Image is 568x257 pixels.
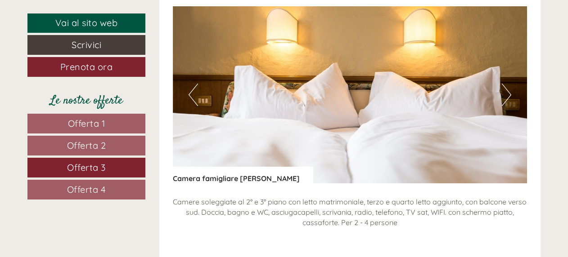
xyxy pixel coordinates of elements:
div: Hotel Weisses Lamm [14,26,142,33]
div: mercoledì [152,7,203,22]
small: 20:36 [14,44,142,50]
div: Le nostre offerte [27,93,145,109]
span: Offerta 2 [67,140,106,151]
span: Offerta 3 [67,162,106,173]
span: Offerta 1 [68,118,105,129]
a: Prenota ora [27,57,145,77]
button: Next [502,84,511,106]
button: Previous [189,84,198,106]
div: Camera famigliare [PERSON_NAME] [173,167,313,184]
span: Offerta 4 [67,184,106,195]
p: Camere soleggiate al 2° e 3° piano con letto matrimoniale, terzo e quarto letto aggiunto, con bal... [173,197,527,228]
button: Invia [306,233,355,253]
a: Scrivici [27,35,145,55]
img: image [173,6,527,183]
div: Buon giorno, come possiamo aiutarla? [7,24,147,52]
a: Vai al sito web [27,13,145,33]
